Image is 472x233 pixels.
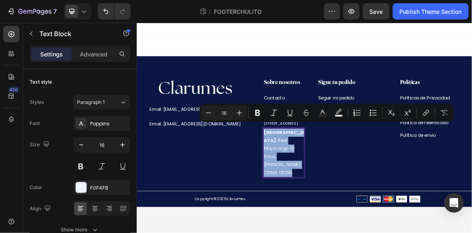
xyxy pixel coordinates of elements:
div: Font [30,120,40,127]
div: Text style [30,78,52,86]
div: Open Intercom Messenger [444,193,464,213]
p: : [185,117,243,152]
div: Styles [30,99,44,106]
p: Advanced [80,50,108,58]
div: Rich Text Editor. Editing area: main [184,153,244,225]
a: Política de envio [383,159,435,168]
a: Términos del servicio [383,123,450,132]
h3: Sobre nosotros [184,81,244,93]
button: 7 [3,3,60,19]
h3: Sigue tu pedido [263,81,362,93]
div: Align [30,203,52,214]
span: FOOTERCHULITO [214,7,262,16]
div: Rich Text Editor. Editing area: main [184,116,244,153]
p: Text Block [39,29,108,39]
button: Paragraph 1 [73,95,130,110]
div: Poppins [90,120,128,127]
a: Políticas de Privacidad [383,104,455,114]
div: Undo/Redo [98,3,131,19]
p: 7 [53,6,57,16]
strong: [GEOGRAPHIC_DATA] [185,155,243,176]
div: F0F4FB [90,184,128,192]
span: [STREET_ADDRESS] [185,142,235,150]
span: Save [370,8,383,15]
a: Seguir mi pedido [264,104,316,114]
iframe: Design area [136,23,472,233]
div: 450 [8,86,19,93]
a: Política de reembolso [383,140,453,150]
div: Color [30,184,42,191]
div: Editor contextual toolbar [200,104,453,122]
div: Rich Text Editor. Editing area: main [184,103,244,116]
p: Settings [40,50,63,58]
button: Save [363,3,390,19]
p: : Real Mayorazgo 13 Xoco, [PERSON_NAME] CDMX, 03330 [185,154,243,224]
span: / [209,7,211,16]
button: Publish Theme Section [393,3,469,19]
a: Contacto [185,104,216,114]
div: Size [30,139,51,150]
span: Paragraph 1 [77,99,105,106]
div: Publish Theme Section [400,7,462,16]
strong: [GEOGRAPHIC_DATA] [185,118,243,139]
